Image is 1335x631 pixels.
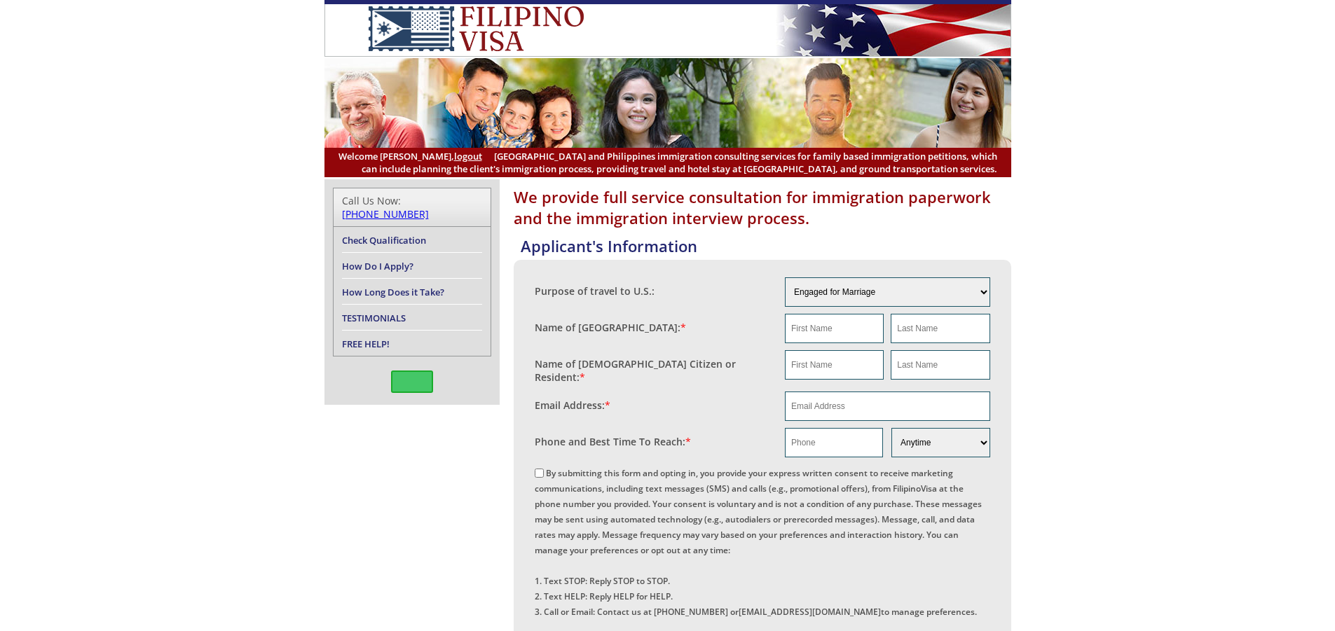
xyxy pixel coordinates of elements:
[891,314,990,343] input: Last Name
[785,314,884,343] input: First Name
[342,194,482,221] div: Call Us Now:
[535,469,544,478] input: By submitting this form and opting in, you provide your express written consent to receive market...
[785,428,883,457] input: Phone
[521,235,1011,256] h4: Applicant's Information
[342,286,444,298] a: How Long Does it Take?
[891,350,990,380] input: Last Name
[785,350,884,380] input: First Name
[454,150,482,162] a: logout
[338,150,997,175] span: [GEOGRAPHIC_DATA] and Philippines immigration consulting services for family based immigration pe...
[514,186,1011,228] h1: We provide full service consultation for immigration paperwork and the immigration interview proc...
[342,338,390,350] a: FREE HELP!
[785,391,990,421] input: Email Address
[342,234,426,247] a: Check Qualification
[891,428,990,457] select: Phone and Best Reach Time are required.
[535,321,686,334] label: Name of [GEOGRAPHIC_DATA]:
[535,284,655,298] label: Purpose of travel to U.S.:
[342,207,429,221] a: [PHONE_NUMBER]
[338,150,482,162] span: Welcome [PERSON_NAME],
[342,260,413,272] a: How Do I Apply?
[535,357,772,384] label: Name of [DEMOGRAPHIC_DATA] Citizen or Resident:
[535,398,610,412] label: Email Address:
[535,435,691,448] label: Phone and Best Time To Reach:
[342,312,406,324] a: TESTIMONIALS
